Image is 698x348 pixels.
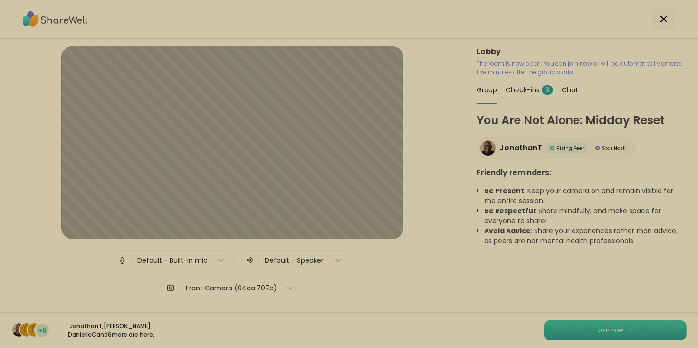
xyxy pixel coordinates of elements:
[12,323,26,337] img: JonathanT
[31,324,37,336] span: D
[484,186,687,206] li: : Keep your camera on and remain visible for the entire session.
[550,146,555,150] img: Rising Peer
[179,278,181,298] span: |
[506,85,553,95] span: Check-ins
[137,256,208,266] div: Default - Built-in mic
[484,226,687,246] li: : Share your experiences rather than advice, as peers are not mental health professionals.
[499,142,542,154] span: JonathanT
[477,46,687,58] h3: Lobby
[595,146,600,150] img: Star Host
[480,140,496,156] img: JonathanT
[602,145,625,152] span: Star Host
[179,306,286,326] button: Test speaker and microphone
[58,322,164,339] p: JonathanT , [PERSON_NAME] , DanielleC and 6 more are here.
[23,8,88,30] img: ShareWell Logo
[183,311,282,320] span: Test speaker and microphone
[598,326,624,335] span: Join now
[477,60,687,77] p: The room is now open. You can join now or will be automatically entered five minutes after the gr...
[484,226,531,236] b: Avoid Advice
[477,112,687,129] h1: You Are Not Alone: Midday Reset
[544,320,687,340] button: Join now
[166,278,175,298] img: Camera
[118,251,126,270] img: Microphone
[484,206,687,226] li: : Share mindfully, and make space for everyone to share!
[477,85,497,95] span: Group
[130,251,133,270] span: |
[628,328,633,333] img: ShareWell Logomark
[484,186,524,196] b: Be Present
[542,85,553,95] span: 3
[477,137,636,159] a: JonathanTJonathanTRising PeerRising PeerStar HostStar Host
[484,206,535,216] b: Be Respectful
[562,85,578,95] span: Chat
[258,255,260,266] span: |
[24,324,30,336] span: C
[38,326,47,336] span: +6
[186,283,277,293] div: Front Camera (04ca:707c)
[556,145,584,152] span: Rising Peer
[477,167,687,179] h3: Friendly reminders:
